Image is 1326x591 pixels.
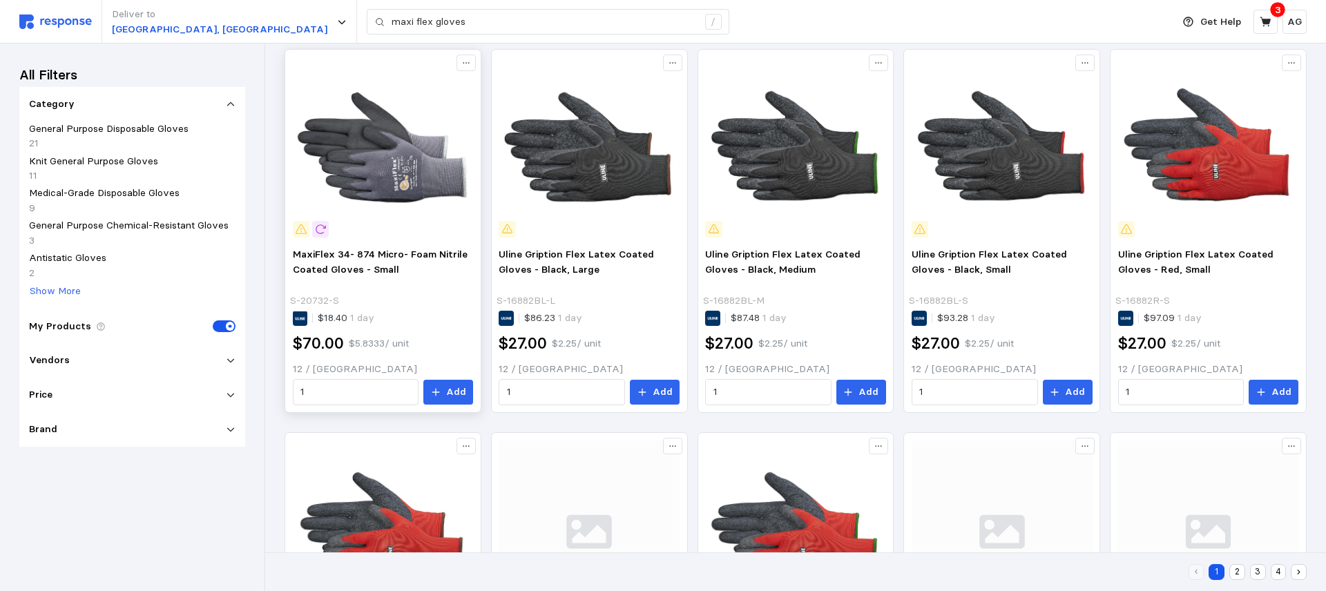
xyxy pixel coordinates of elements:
p: Add [446,385,466,400]
input: Search for a product name or SKU [392,10,698,35]
h2: $27.00 [499,333,547,354]
p: $87.48 [731,311,787,326]
button: Add [423,380,473,405]
span: 1 day [760,311,787,324]
p: Brand [29,422,57,437]
p: 12 / [GEOGRAPHIC_DATA] [499,362,680,377]
p: S-16882BL-S [909,293,968,309]
p: $2.25 / unit [552,336,601,351]
button: 1 [1209,564,1224,580]
p: Add [858,385,878,400]
p: 12 / [GEOGRAPHIC_DATA] [1118,362,1299,377]
p: Show More [30,284,81,299]
input: Qty [919,380,1030,405]
button: Add [1043,380,1093,405]
h2: $27.00 [912,333,960,354]
h2: $27.00 [1118,333,1166,354]
span: MaxiFlex 34- 874 Micro- Foam Nitrile Coated Gloves - Small [293,248,468,275]
p: Category [29,97,75,112]
p: Add [1065,385,1085,400]
p: 12 / [GEOGRAPHIC_DATA] [705,362,886,377]
span: Uline Gription Flex Latex Coated Gloves - Red, Small [1118,248,1274,275]
p: S-16882BL-M [703,293,765,309]
h2: $70.00 [293,333,344,354]
p: $86.23 [524,311,582,326]
span: Uline Gription Flex Latex Coated Gloves - Black, Large [499,248,654,275]
p: S-16882BL-L [497,293,555,309]
p: Antistatic Gloves [29,251,106,266]
span: Uline Gription Flex Latex Coated Gloves - Black, Small [912,248,1067,275]
p: Knit General Purpose Gloves [29,154,158,169]
p: $5.8333 / unit [349,336,409,351]
button: 2 [1229,564,1245,580]
button: Add [1249,380,1298,405]
button: Show More [29,283,81,300]
button: 4 [1271,564,1287,580]
p: S-20732-S [290,293,339,309]
img: S-20732-S [293,57,474,238]
input: Qty [713,380,824,405]
p: 3 [1275,2,1281,17]
button: Get Help [1175,9,1249,35]
p: 12 / [GEOGRAPHIC_DATA] [293,362,474,377]
p: $2.25 / unit [758,336,807,351]
button: Add [836,380,886,405]
p: My Products [29,319,91,334]
button: 3 [1250,564,1266,580]
button: Add [630,380,680,405]
input: Qty [300,380,411,405]
p: $18.40 [318,311,374,326]
p: General Purpose Chemical-Resistant Gloves [29,218,229,233]
p: Vendors [29,353,70,368]
p: 3 [29,233,35,249]
button: AG [1282,10,1307,34]
p: $2.25 / unit [965,336,1014,351]
img: svg%3e [19,14,92,29]
p: 21 [29,136,39,151]
span: Uline Gription Flex Latex Coated Gloves - Black, Medium [705,248,861,275]
p: Medical-Grade Disposable Gloves [29,186,180,201]
span: 1 day [968,311,995,324]
p: Get Help [1200,14,1241,30]
p: 11 [29,168,37,184]
h3: All Filters [19,66,77,84]
img: S-16882BL-S [912,57,1093,238]
p: $2.25 / unit [1171,336,1220,351]
span: 1 day [555,311,582,324]
p: General Purpose Disposable Gloves [29,122,189,137]
div: / [705,14,722,30]
input: Qty [1126,380,1236,405]
p: AG [1287,14,1302,30]
p: S-16882R-S [1115,293,1170,309]
img: S-16882R-S [1118,57,1299,238]
img: S-16882BL-L [499,57,680,238]
p: 9 [29,201,35,216]
p: [GEOGRAPHIC_DATA], [GEOGRAPHIC_DATA] [112,22,327,37]
p: Deliver to [112,7,327,22]
span: 1 day [1175,311,1202,324]
p: Add [653,385,673,400]
p: 2 [29,266,35,281]
img: S-16882BL-M [705,57,886,238]
h2: $27.00 [705,333,753,354]
span: 1 day [347,311,374,324]
p: $97.09 [1144,311,1202,326]
p: Price [29,387,52,403]
p: Add [1271,385,1291,400]
p: $93.28 [937,311,995,326]
p: 12 / [GEOGRAPHIC_DATA] [912,362,1093,377]
input: Qty [507,380,617,405]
